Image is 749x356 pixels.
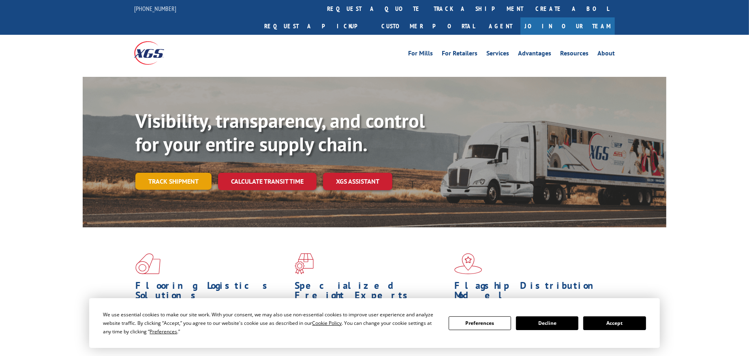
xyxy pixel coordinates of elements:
[583,316,646,330] button: Accept
[135,253,160,274] img: xgs-icon-total-supply-chain-intelligence-red
[518,50,551,59] a: Advantages
[135,108,425,157] b: Visibility, transparency, and control for your entire supply chain.
[295,253,314,274] img: xgs-icon-focused-on-flooring-red
[258,17,375,35] a: Request a pickup
[135,341,236,350] a: Learn More >
[454,253,482,274] img: xgs-icon-flagship-distribution-model-red
[295,281,448,304] h1: Specialized Freight Experts
[218,173,317,190] a: Calculate transit time
[323,173,392,190] a: XGS ASSISTANT
[408,50,433,59] a: For Mills
[454,281,608,304] h1: Flagship Distribution Model
[134,4,176,13] a: [PHONE_NUMBER]
[89,298,660,348] div: Cookie Consent Prompt
[560,50,588,59] a: Resources
[312,320,342,326] span: Cookie Policy
[375,17,481,35] a: Customer Portal
[516,316,578,330] button: Decline
[150,328,177,335] span: Preferences
[135,173,212,190] a: Track shipment
[103,310,439,336] div: We use essential cookies to make our site work. With your consent, we may also use non-essential ...
[520,17,615,35] a: Join Our Team
[295,341,396,350] a: Learn More >
[481,17,520,35] a: Agent
[449,316,511,330] button: Preferences
[597,50,615,59] a: About
[486,50,509,59] a: Services
[442,50,477,59] a: For Retailers
[135,281,289,304] h1: Flooring Logistics Solutions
